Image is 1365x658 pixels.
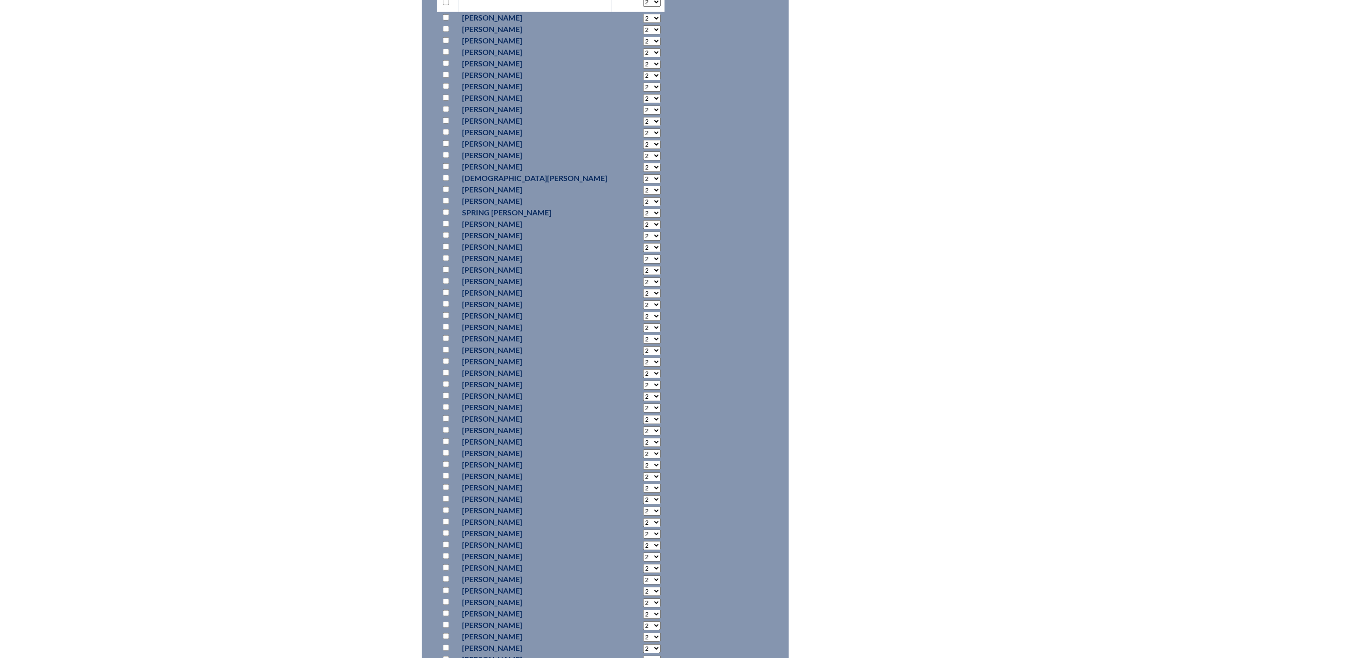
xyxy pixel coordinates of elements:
[462,367,608,379] p: [PERSON_NAME]
[462,551,608,562] p: [PERSON_NAME]
[462,207,608,218] p: Spring [PERSON_NAME]
[462,310,608,321] p: [PERSON_NAME]
[462,276,608,287] p: [PERSON_NAME]
[462,149,608,161] p: [PERSON_NAME]
[462,379,608,390] p: [PERSON_NAME]
[462,425,608,436] p: [PERSON_NAME]
[462,58,608,69] p: [PERSON_NAME]
[462,619,608,631] p: [PERSON_NAME]
[462,81,608,92] p: [PERSON_NAME]
[462,264,608,276] p: [PERSON_NAME]
[462,195,608,207] p: [PERSON_NAME]
[462,493,608,505] p: [PERSON_NAME]
[462,390,608,402] p: [PERSON_NAME]
[462,298,608,310] p: [PERSON_NAME]
[462,184,608,195] p: [PERSON_NAME]
[462,505,608,516] p: [PERSON_NAME]
[462,104,608,115] p: [PERSON_NAME]
[462,138,608,149] p: [PERSON_NAME]
[462,344,608,356] p: [PERSON_NAME]
[462,413,608,425] p: [PERSON_NAME]
[462,23,608,35] p: [PERSON_NAME]
[462,69,608,81] p: [PERSON_NAME]
[462,241,608,253] p: [PERSON_NAME]
[462,253,608,264] p: [PERSON_NAME]
[462,92,608,104] p: [PERSON_NAME]
[462,218,608,230] p: [PERSON_NAME]
[462,321,608,333] p: [PERSON_NAME]
[462,35,608,46] p: [PERSON_NAME]
[462,333,608,344] p: [PERSON_NAME]
[462,172,608,184] p: [DEMOGRAPHIC_DATA][PERSON_NAME]
[462,573,608,585] p: [PERSON_NAME]
[462,596,608,608] p: [PERSON_NAME]
[462,585,608,596] p: [PERSON_NAME]
[462,516,608,528] p: [PERSON_NAME]
[462,127,608,138] p: [PERSON_NAME]
[462,459,608,470] p: [PERSON_NAME]
[462,46,608,58] p: [PERSON_NAME]
[462,161,608,172] p: [PERSON_NAME]
[462,642,608,654] p: [PERSON_NAME]
[462,436,608,447] p: [PERSON_NAME]
[462,402,608,413] p: [PERSON_NAME]
[462,356,608,367] p: [PERSON_NAME]
[462,528,608,539] p: [PERSON_NAME]
[462,470,608,482] p: [PERSON_NAME]
[462,608,608,619] p: [PERSON_NAME]
[462,482,608,493] p: [PERSON_NAME]
[462,287,608,298] p: [PERSON_NAME]
[462,230,608,241] p: [PERSON_NAME]
[462,115,608,127] p: [PERSON_NAME]
[462,12,608,23] p: [PERSON_NAME]
[462,539,608,551] p: [PERSON_NAME]
[462,631,608,642] p: [PERSON_NAME]
[462,562,608,573] p: [PERSON_NAME]
[462,447,608,459] p: [PERSON_NAME]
